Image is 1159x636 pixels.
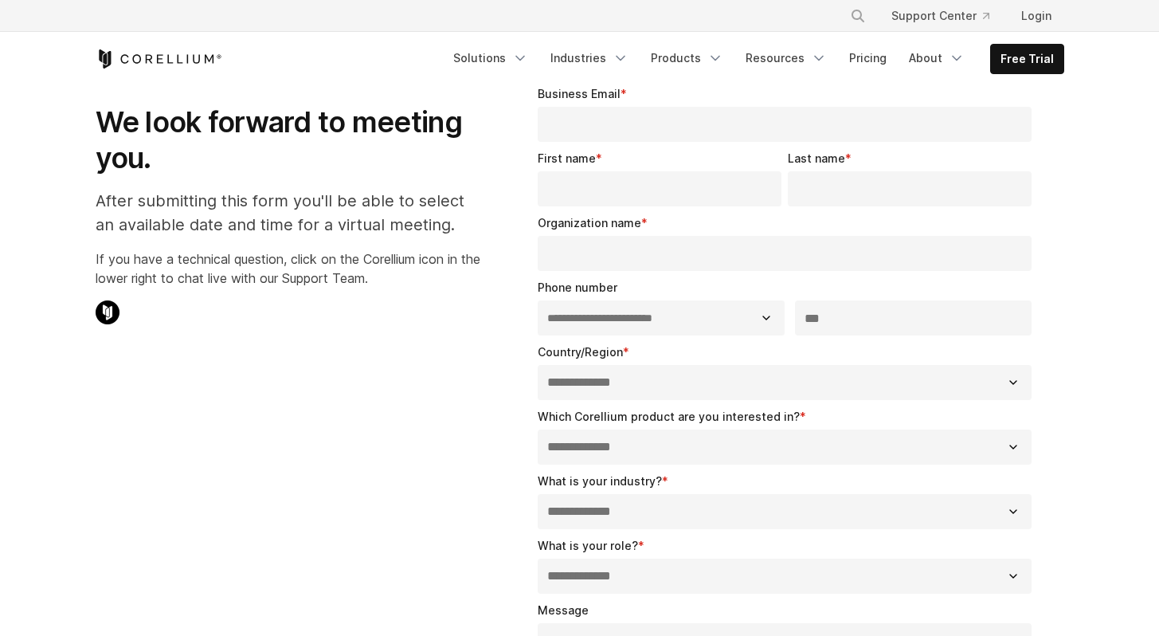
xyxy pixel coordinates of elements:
p: If you have a technical question, click on the Corellium icon in the lower right to chat live wit... [96,249,480,288]
span: Business Email [538,87,621,100]
span: Last name [788,151,845,165]
h1: We look forward to meeting you. [96,104,480,176]
span: Which Corellium product are you interested in? [538,410,800,423]
a: Pricing [840,44,896,73]
a: Corellium Home [96,49,222,69]
a: About [899,44,974,73]
span: What is your role? [538,539,638,552]
a: Support Center [879,2,1002,30]
a: Industries [541,44,638,73]
a: Login [1008,2,1064,30]
button: Search [844,2,872,30]
img: Corellium Chat Icon [96,300,119,324]
span: What is your industry? [538,474,662,488]
div: Navigation Menu [831,2,1064,30]
div: Navigation Menu [444,44,1064,74]
span: First name [538,151,596,165]
a: Free Trial [991,45,1063,73]
span: Country/Region [538,345,623,359]
a: Resources [736,44,836,73]
span: Message [538,603,589,617]
a: Products [641,44,733,73]
span: Organization name [538,216,641,230]
p: After submitting this form you'll be able to select an available date and time for a virtual meet... [96,189,480,237]
span: Phone number [538,281,617,294]
a: Solutions [444,44,538,73]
